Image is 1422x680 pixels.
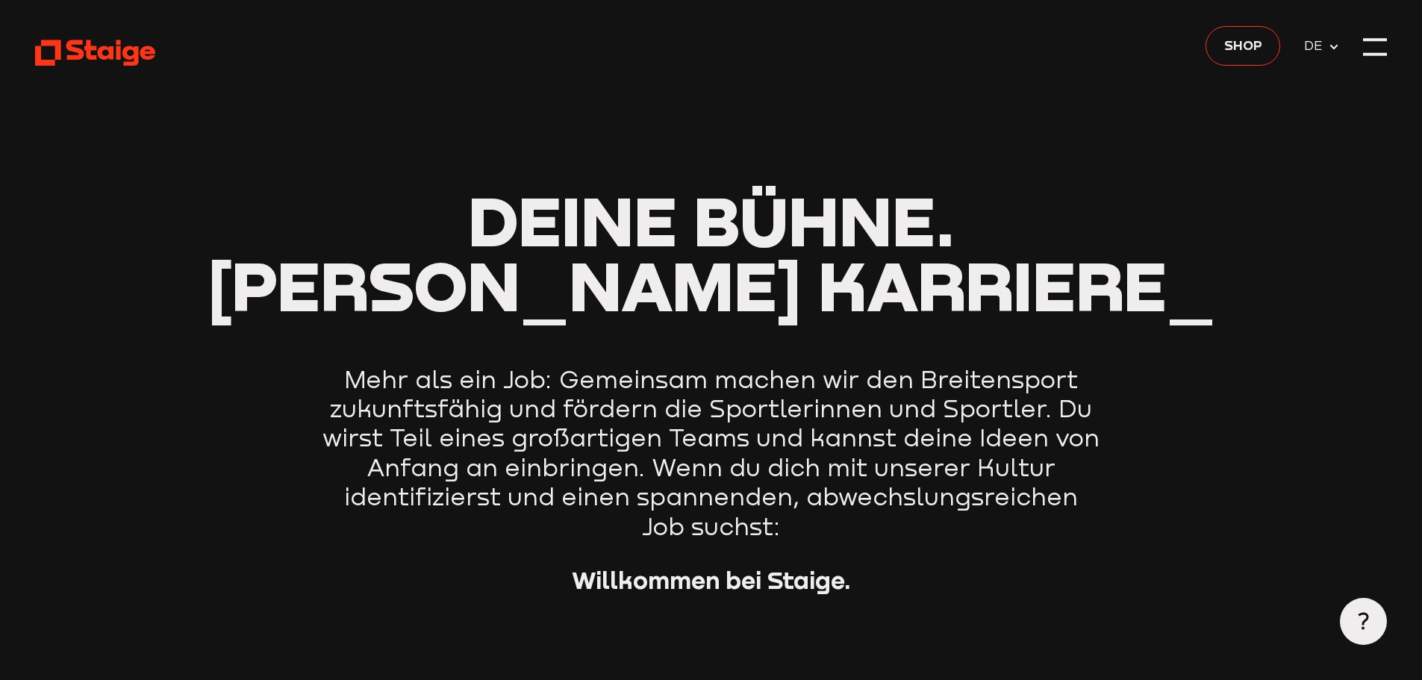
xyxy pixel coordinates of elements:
span: Shop [1224,34,1262,55]
span: DE [1304,35,1328,56]
p: Mehr als ein Job: Gemeinsam machen wir den Breitensport zukunftsfähig und fördern die Sportlerinn... [319,365,1103,541]
strong: Willkommen bei Staige. [572,565,851,594]
a: Shop [1206,26,1280,66]
span: Deine Bühne. [PERSON_NAME] Karriere_ [208,179,1215,326]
